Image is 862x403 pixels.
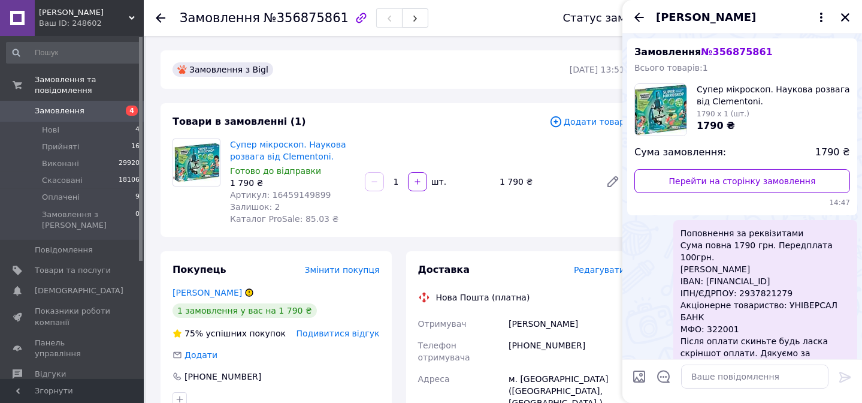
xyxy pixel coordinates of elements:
span: Показники роботи компанії [35,306,111,327]
span: Покупець [173,264,226,275]
span: Телефон отримувача [418,341,470,362]
button: Закрити [838,10,852,25]
div: успішних покупок [173,327,286,339]
div: Ваш ID: 248602 [39,18,144,29]
span: Готово до відправки [230,166,321,176]
img: Супер мікроскоп. Наукова розвага від Clementoni. [173,143,220,182]
span: Товари в замовленні (1) [173,116,306,127]
span: № 356875861 [701,46,772,58]
div: Замовлення з Bigl [173,62,273,77]
a: Супер мікроскоп. Наукова розвага від Clementoni. [230,140,346,161]
a: Редагувати [601,170,625,194]
button: Відкрити шаблони відповідей [656,369,672,384]
span: 0 [135,209,140,231]
span: Замовлення [180,11,260,25]
div: 1 замовлення у вас на 1 790 ₴ [173,303,317,318]
span: Залишок: 2 [230,202,280,212]
span: 1790 x 1 (шт.) [697,110,749,118]
div: 1 790 ₴ [230,177,355,189]
span: 9 [135,192,140,203]
span: 16 [131,142,140,152]
span: Товари та послуги [35,265,111,276]
time: [DATE] 13:51 [570,65,625,74]
span: Відгуки [35,369,66,380]
a: Перейти на сторінку замовлення [634,169,850,193]
span: Доставка [418,264,470,275]
div: [PHONE_NUMBER] [506,335,627,368]
div: Повернутися назад [156,12,165,24]
button: [PERSON_NAME] [656,10,828,25]
span: Дім Комфорт [39,7,129,18]
span: Отримувач [418,319,467,329]
span: 29920 [119,158,140,169]
img: 6502718214_w100_h100_super-mikroskop-naukova.jpg [635,84,686,136]
div: [PERSON_NAME] [506,313,627,335]
span: Адреса [418,374,450,384]
span: Замовлення з [PERSON_NAME] [42,209,135,231]
span: 4 [135,125,140,136]
span: Сума замовлення: [634,146,726,160]
input: Пошук [6,42,141,64]
span: Редагувати [574,265,625,275]
div: Нова Пошта (платна) [433,291,533,303]
span: Замовлення [35,106,84,116]
div: [PHONE_NUMBER] [183,371,262,383]
span: №356875861 [264,11,349,25]
span: Виконані [42,158,79,169]
span: Подивитися відгук [297,329,380,338]
span: [DEMOGRAPHIC_DATA] [35,285,123,296]
button: Назад [632,10,646,25]
span: Артикул: 16459149899 [230,190,331,200]
span: Оплачені [42,192,80,203]
span: Нові [42,125,59,136]
span: Поповнення за реквізитами Сума повна 1790 грн. Передплата 100грн. [PERSON_NAME] IBAN: [FINANCIAL_... [680,227,850,371]
span: Замовлення та повідомлення [35,74,144,96]
span: Додати [185,350,217,360]
span: 1790 ₴ [697,120,735,131]
span: Додати товар [549,115,625,128]
span: Скасовані [42,175,83,186]
span: 75% [185,329,203,338]
span: Повідомлення [35,245,93,255]
a: [PERSON_NAME] [173,288,242,297]
span: Панель управління [35,338,111,359]
span: Прийняті [42,142,79,152]
span: Замовлення [634,46,773,58]
div: Статус замовлення [563,12,673,24]
span: 1790 ₴ [815,146,850,160]
span: 14:47 12.08.2025 [634,198,850,208]
span: [PERSON_NAME] [656,10,756,25]
span: 18106 [119,175,140,186]
span: Всього товарів: 1 [634,63,708,73]
span: Змінити покупця [305,265,380,275]
div: 1 790 ₴ [495,173,596,190]
span: 4 [126,106,138,116]
div: шт. [428,176,447,188]
span: Каталог ProSale: 85.03 ₴ [230,214,338,224]
span: Супер мікроскоп. Наукова розвага від Clementoni. [697,83,850,107]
